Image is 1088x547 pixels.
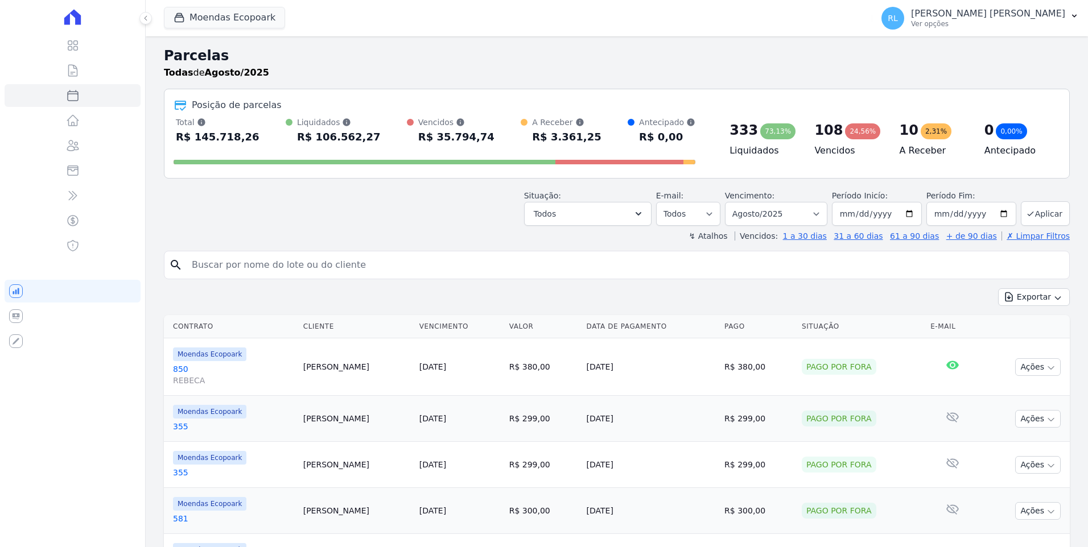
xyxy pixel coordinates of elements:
th: Vencimento [415,315,505,338]
button: Exportar [998,288,1070,306]
td: R$ 299,00 [720,442,797,488]
a: [DATE] [419,414,446,423]
label: E-mail: [656,191,684,200]
a: 581 [173,513,294,524]
a: 61 a 90 dias [890,231,939,241]
th: E-mail [926,315,979,338]
button: Aplicar [1021,201,1070,226]
a: [DATE] [419,506,446,515]
a: 31 a 60 dias [834,231,883,241]
div: R$ 145.718,26 [176,128,259,146]
td: [PERSON_NAME] [299,488,415,534]
label: Vencidos: [735,231,778,241]
p: [PERSON_NAME] [PERSON_NAME] [911,8,1065,19]
label: Período Inicío: [832,191,888,200]
label: Vencimento: [725,191,774,200]
button: RL [PERSON_NAME] [PERSON_NAME] Ver opções [872,2,1088,34]
span: RL [888,14,898,22]
td: R$ 300,00 [720,488,797,534]
td: [DATE] [582,396,720,442]
button: Todos [524,202,652,226]
button: Ações [1015,410,1061,428]
a: ✗ Limpar Filtros [1002,231,1070,241]
td: R$ 299,00 [505,442,582,488]
div: A Receber [532,117,601,128]
div: 0,00% [996,123,1027,139]
div: 10 [900,121,918,139]
a: 850REBECA [173,363,294,386]
div: R$ 0,00 [639,128,695,146]
h4: Liquidados [730,144,796,158]
strong: Agosto/2025 [205,67,269,78]
button: Ações [1015,358,1061,376]
label: Situação: [524,191,561,200]
a: [DATE] [419,460,446,469]
div: R$ 3.361,25 [532,128,601,146]
button: Ações [1015,502,1061,520]
td: R$ 380,00 [505,338,582,396]
span: REBECA [173,375,294,386]
h4: A Receber [900,144,966,158]
strong: Todas [164,67,193,78]
div: 333 [730,121,758,139]
td: [DATE] [582,488,720,534]
a: 355 [173,421,294,432]
label: ↯ Atalhos [689,231,727,241]
td: [PERSON_NAME] [299,442,415,488]
td: [PERSON_NAME] [299,338,415,396]
div: Pago por fora [802,359,876,375]
span: Moendas Ecopoark [173,347,246,361]
div: R$ 106.562,27 [297,128,381,146]
p: de [164,66,269,80]
td: [PERSON_NAME] [299,396,415,442]
h4: Vencidos [814,144,881,158]
i: search [169,258,183,272]
div: Pago por fora [802,503,876,519]
p: Ver opções [911,19,1065,28]
div: Liquidados [297,117,381,128]
h4: Antecipado [984,144,1051,158]
th: Cliente [299,315,415,338]
h2: Parcelas [164,45,1070,66]
button: Moendas Ecopoark [164,7,285,28]
span: Moendas Ecopoark [173,405,246,418]
div: 108 [814,121,843,139]
a: + de 90 dias [946,231,997,241]
div: Vencidos [418,117,494,128]
a: 1 a 30 dias [783,231,827,241]
a: 355 [173,467,294,478]
span: Todos [534,207,556,221]
input: Buscar por nome do lote ou do cliente [185,254,1065,276]
th: Valor [505,315,582,338]
td: [DATE] [582,442,720,488]
td: R$ 300,00 [505,488,582,534]
div: 73,13% [760,123,796,139]
div: Pago por fora [802,457,876,473]
label: Período Fim: [926,190,1016,202]
button: Ações [1015,456,1061,474]
div: 2,31% [921,123,951,139]
div: R$ 35.794,74 [418,128,494,146]
span: Moendas Ecopoark [173,497,246,511]
div: 0 [984,121,994,139]
th: Pago [720,315,797,338]
div: 24,56% [845,123,880,139]
th: Contrato [164,315,299,338]
div: Posição de parcelas [192,98,282,112]
td: R$ 299,00 [720,396,797,442]
span: Moendas Ecopoark [173,451,246,465]
div: Pago por fora [802,411,876,426]
td: R$ 380,00 [720,338,797,396]
div: Total [176,117,259,128]
div: Antecipado [639,117,695,128]
th: Situação [797,315,926,338]
td: R$ 299,00 [505,396,582,442]
a: [DATE] [419,362,446,371]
